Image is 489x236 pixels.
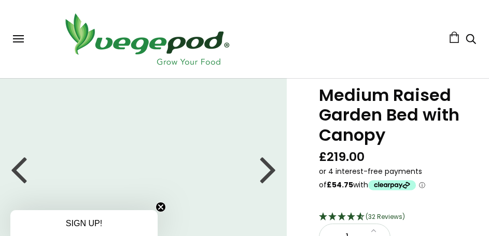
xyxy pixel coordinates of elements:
[319,85,463,145] h1: Medium Raised Garden Bed with Canopy
[66,219,102,228] span: SIGN UP!
[56,10,237,68] img: Vegepod
[466,35,476,46] a: Search
[156,202,166,212] button: Close teaser
[10,210,158,236] div: SIGN UP!Close teaser
[319,211,463,224] div: 4.66 Stars - 32 Reviews
[366,212,405,221] span: 4.66 Stars - 32 Reviews
[319,149,365,165] span: £219.00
